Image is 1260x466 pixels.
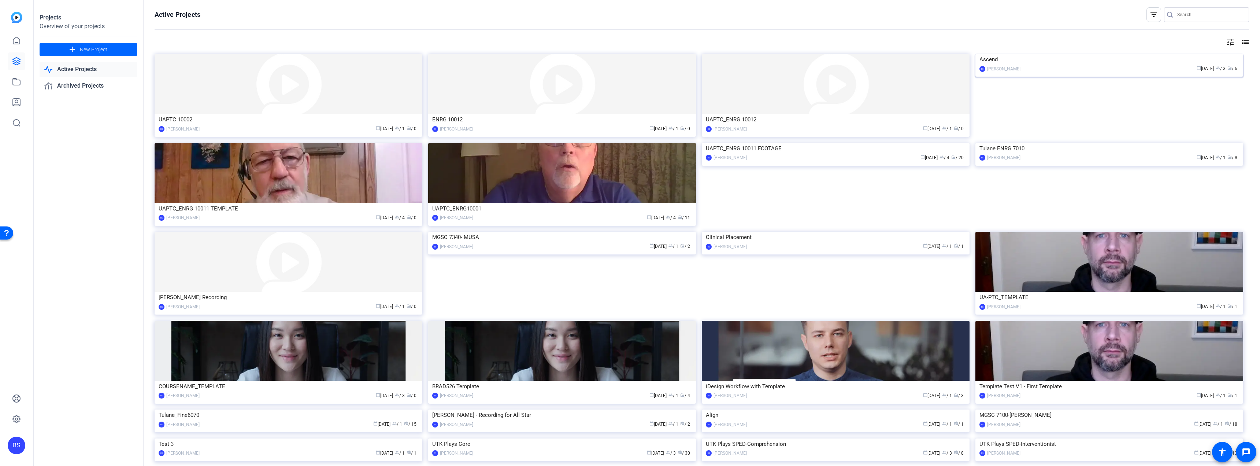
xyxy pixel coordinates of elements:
span: / 8 [1227,155,1237,160]
span: calendar_today [649,393,654,397]
div: BS [979,450,985,456]
span: calendar_today [376,215,380,219]
mat-icon: message [1242,448,1250,456]
div: BS [159,422,164,428]
span: / 1 [942,393,952,398]
span: [DATE] [649,393,667,398]
mat-icon: tune [1226,38,1235,47]
span: / 4 [680,393,690,398]
div: Ascend [979,54,1239,65]
div: BS [706,155,712,161]
span: / 1 [668,422,678,427]
span: group [666,215,670,219]
div: [PERSON_NAME] [714,125,747,133]
div: BS [8,437,25,454]
span: group [942,243,946,248]
input: Search [1177,10,1243,19]
span: [DATE] [376,451,393,456]
span: calendar_today [376,304,380,308]
span: group [1216,155,1220,159]
div: UTK Plays SPED-Comprehension [706,439,966,450]
span: calendar_today [923,126,927,130]
span: calendar_today [647,450,651,455]
div: [PERSON_NAME] Recording [159,292,418,303]
span: / 4 [940,155,949,160]
span: radio [680,393,685,397]
span: [DATE] [1197,155,1214,160]
div: Tulane_Fine6070 [159,410,418,421]
span: group [942,393,946,397]
span: calendar_today [649,126,654,130]
div: UAPTC_ENRG 10011 TEMPLATE [159,203,418,214]
span: [DATE] [1194,451,1211,456]
span: group [395,450,399,455]
div: Projects [40,13,137,22]
span: radio [1225,421,1229,426]
span: / 4 [395,215,405,220]
span: [DATE] [376,304,393,309]
span: / 0 [407,304,416,309]
span: calendar_today [373,421,378,426]
span: / 30 [678,451,690,456]
span: / 1 [668,244,678,249]
div: [PERSON_NAME] [714,392,747,399]
span: calendar_today [1194,450,1198,455]
a: Archived Projects [40,78,137,93]
span: / 8 [954,451,964,456]
div: COURSENAME_TEMPLATE [159,381,418,392]
div: Overview of your projects [40,22,137,31]
span: radio [407,304,411,308]
div: BS [432,126,438,132]
span: calendar_today [649,421,654,426]
div: UAPTC 10002 [159,114,418,125]
span: calendar_today [1197,304,1201,308]
div: ENRG 10012 [432,114,692,125]
span: group [940,155,944,159]
span: / 6 [1227,66,1237,71]
span: / 3 [942,451,952,456]
div: Test 3 [159,439,418,450]
span: radio [407,126,411,130]
span: / 15 [404,422,416,427]
span: / 20 [951,155,964,160]
div: [PERSON_NAME] [166,421,200,428]
span: / 11 [678,215,690,220]
span: calendar_today [376,126,380,130]
div: MGSC 7340- MUSA [432,232,692,243]
button: New Project [40,43,137,56]
div: [PERSON_NAME] [987,421,1020,428]
div: Template Test V1 - First Template [979,381,1239,392]
div: BS [706,422,712,428]
div: [PERSON_NAME] [440,450,473,457]
div: BS [979,155,985,161]
span: [DATE] [376,393,393,398]
div: BRAD526 Template [432,381,692,392]
div: BS [706,450,712,456]
span: radio [678,215,682,219]
span: / 0 [407,126,416,131]
span: / 1 [1213,422,1223,427]
span: / 1 [392,422,402,427]
div: BS [979,304,985,310]
span: / 3 [954,393,964,398]
div: iDesign Workflow with Template [706,381,966,392]
span: group [942,421,946,426]
span: / 3 [395,393,405,398]
span: / 2 [680,422,690,427]
span: calendar_today [1197,66,1201,70]
div: Align [706,410,966,421]
span: group [942,450,946,455]
div: [PERSON_NAME] [166,125,200,133]
span: radio [1227,393,1232,397]
div: [PERSON_NAME] [166,450,200,457]
div: UA-PTC_TEMPLATE [979,292,1239,303]
span: / 0 [680,126,690,131]
span: / 1 [954,422,964,427]
div: UTK Plays SPED-Interventionist [979,439,1239,450]
div: [PERSON_NAME] [166,303,200,311]
span: radio [680,126,685,130]
span: radio [954,126,958,130]
div: [PERSON_NAME] [166,214,200,221]
span: group [1216,304,1220,308]
span: group [668,421,673,426]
